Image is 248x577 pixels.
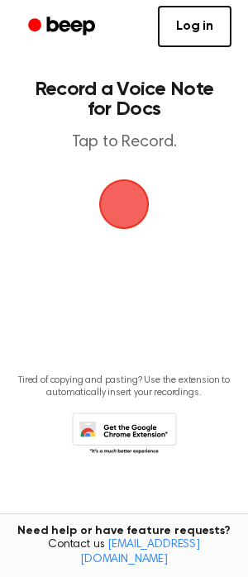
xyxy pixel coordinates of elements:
[99,179,149,229] img: Beep Logo
[158,6,231,47] a: Log in
[13,374,235,399] p: Tired of copying and pasting? Use the extension to automatically insert your recordings.
[30,132,218,153] p: Tap to Record.
[17,11,110,43] a: Beep
[80,539,200,565] a: [EMAIL_ADDRESS][DOMAIN_NAME]
[10,538,238,567] span: Contact us
[30,79,218,119] h1: Record a Voice Note for Docs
